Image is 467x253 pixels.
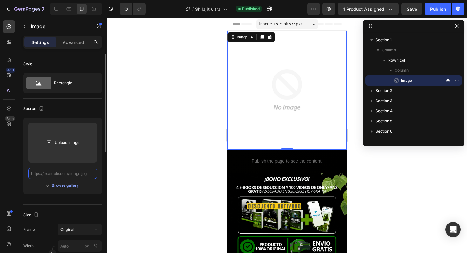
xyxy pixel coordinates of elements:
iframe: Design area [227,18,347,253]
div: Browse gallery [52,183,79,188]
span: Section 4 [376,108,393,114]
span: Image [401,77,412,84]
span: Section 6 [376,128,393,134]
div: Undo/Redo [120,3,146,15]
div: % [94,243,98,249]
div: Style [23,61,32,67]
span: Column [382,47,396,53]
input: px% [58,240,102,252]
span: Shilajit ultra [195,6,220,12]
button: Original [58,224,102,235]
span: Column [395,67,409,74]
span: Section 2 [376,88,392,94]
label: Width [23,243,34,249]
span: Original [60,227,74,232]
label: Frame [23,227,35,232]
button: Save [401,3,422,15]
p: Image [31,23,85,30]
p: Advanced [63,39,84,46]
span: or [46,182,50,189]
span: 1 product assigned [343,6,384,12]
div: Source [23,105,45,113]
p: 7 [42,5,44,13]
span: Section 5 [376,118,392,124]
span: / [192,6,194,12]
span: Save [407,6,417,12]
span: Section 1 [376,37,392,43]
button: Publish [425,3,451,15]
div: 450 [6,68,15,73]
div: Open Intercom Messenger [445,222,461,237]
div: Beta [5,116,15,121]
button: Upload Image [40,137,85,148]
button: 7 [3,3,47,15]
div: px [85,243,89,249]
span: Published [242,6,260,12]
p: Settings [31,39,49,46]
span: Row 1 col [388,57,405,63]
div: Publish [430,6,446,12]
span: Section 7 [376,138,392,145]
button: % [83,242,91,250]
span: Section 3 [376,98,393,104]
button: Browse gallery [51,182,79,189]
div: Size [23,211,40,219]
input: https://example.com/image.jpg [28,168,97,179]
div: Rectangle [54,76,93,90]
button: px [92,242,99,250]
button: 1 product assigned [338,3,399,15]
